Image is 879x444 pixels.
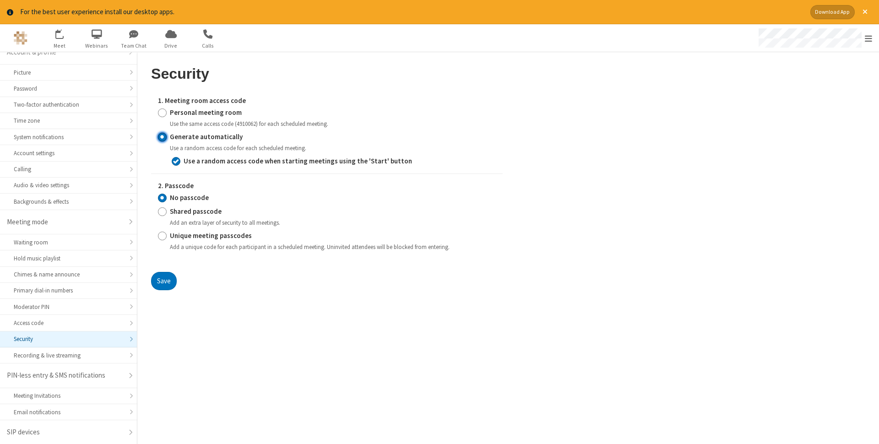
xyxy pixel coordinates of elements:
[7,370,123,381] div: PIN-less entry & SMS notifications
[14,270,123,279] div: Chimes & name announce
[14,286,123,295] div: Primary dial-in numbers
[14,391,123,400] div: Meeting Invitations
[117,42,151,50] span: Team Chat
[158,96,496,106] label: 1. Meeting room access code
[151,66,503,82] h2: Security
[14,116,123,125] div: Time zone
[14,68,123,77] div: Picture
[60,29,69,36] div: 13
[191,42,225,50] span: Calls
[170,207,222,216] strong: Shared passcode
[14,351,123,360] div: Recording & live streaming
[170,231,252,240] strong: Unique meeting passcodes
[170,108,242,117] strong: Personal meeting room
[14,254,123,263] div: Hold music playlist
[750,24,879,52] div: Open menu
[170,193,209,202] strong: No passcode
[810,5,855,19] button: Download App
[14,181,123,190] div: Audio & video settings
[170,132,243,141] strong: Generate automatically
[7,217,123,227] div: Meeting mode
[14,165,123,173] div: Calling
[14,133,123,141] div: System notifications
[20,7,803,17] div: For the best user experience install our desktop apps.
[14,100,123,109] div: Two-factor authentication
[43,42,77,50] span: Meet
[14,197,123,206] div: Backgrounds & effects
[170,144,496,152] div: Use a random access code for each scheduled meeting.
[3,24,38,52] button: Logo
[858,5,872,19] button: Close alert
[14,303,123,311] div: Moderator PIN
[158,181,496,191] label: 2. Passcode
[14,319,123,327] div: Access code
[170,243,496,251] div: Add a unique code for each participant in a scheduled meeting. Uninvited attendees will be blocke...
[14,335,123,343] div: Security
[170,119,496,128] div: Use the same access code (4910062) for each scheduled meeting.
[14,149,123,157] div: Account settings
[14,408,123,417] div: Email notifications
[7,427,123,438] div: SIP devices
[14,238,123,247] div: Waiting room
[151,272,177,290] button: Save
[80,42,114,50] span: Webinars
[184,157,412,165] strong: Use a random access code when starting meetings using the 'Start' button
[7,47,123,58] div: Account & profile
[14,84,123,93] div: Password
[170,218,496,227] div: Add an extra layer of security to all meetings.
[154,42,188,50] span: Drive
[14,31,27,45] img: QA Selenium DO NOT DELETE OR CHANGE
